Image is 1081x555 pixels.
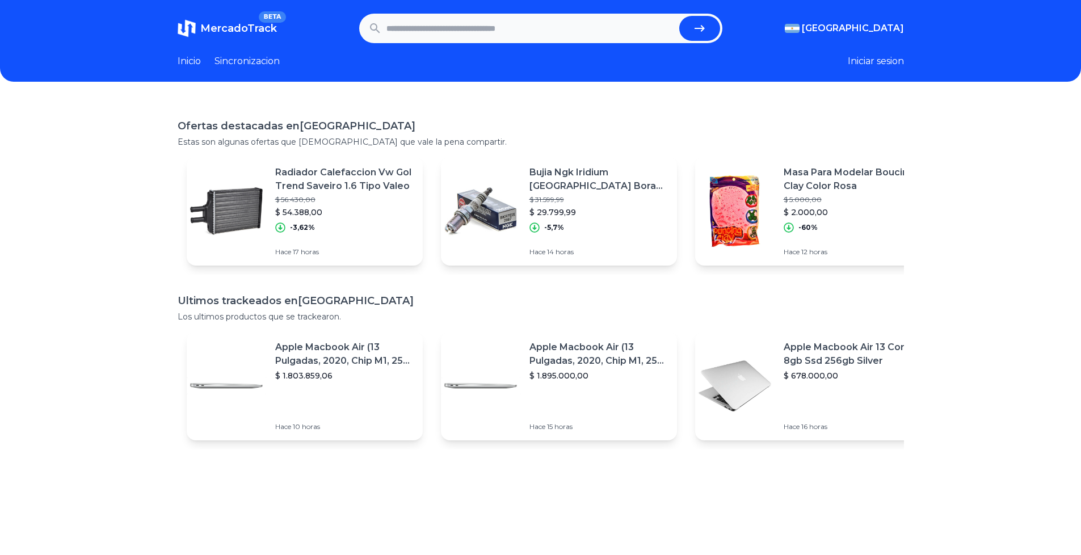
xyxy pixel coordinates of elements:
p: Hace 12 horas [784,247,922,257]
p: -3,62% [290,223,315,232]
p: Apple Macbook Air 13 Core I5 8gb Ssd 256gb Silver [784,340,922,368]
img: Featured image [441,171,520,251]
p: Hace 16 horas [784,422,922,431]
p: Los ultimos productos que se trackearon. [178,311,904,322]
p: Hace 15 horas [529,422,668,431]
p: $ 2.000,00 [784,207,922,218]
a: Featured imageApple Macbook Air 13 Core I5 8gb Ssd 256gb Silver$ 678.000,00Hace 16 horas [695,331,931,440]
p: -5,7% [544,223,564,232]
p: $ 1.895.000,00 [529,370,668,381]
p: Radiador Calefaccion Vw Gol Trend Saveiro 1.6 Tipo Valeo [275,166,414,193]
p: $ 678.000,00 [784,370,922,381]
h1: Ultimos trackeados en [GEOGRAPHIC_DATA] [178,293,904,309]
p: Hace 17 horas [275,247,414,257]
p: $ 31.599,99 [529,195,668,204]
a: Featured imageRadiador Calefaccion Vw Gol Trend Saveiro 1.6 Tipo Valeo$ 56.430,00$ 54.388,00-3,62... [187,157,423,266]
span: MercadoTrack [200,22,277,35]
span: [GEOGRAPHIC_DATA] [802,22,904,35]
p: Masa Para Modelar Boucing Clay Color Rosa [784,166,922,193]
a: Featured imageApple Macbook Air (13 Pulgadas, 2020, Chip M1, 256 Gb De Ssd, 8 Gb De Ram) - Plata$... [441,331,677,440]
p: Hace 14 horas [529,247,668,257]
p: $ 54.388,00 [275,207,414,218]
p: $ 5.000,00 [784,195,922,204]
img: Featured image [187,171,266,251]
img: Featured image [695,346,775,426]
img: Featured image [695,171,775,251]
p: -60% [798,223,818,232]
p: Bujia Ngk Iridium [GEOGRAPHIC_DATA] Bora Golf Seat Competición Grado 7 [529,166,668,193]
img: Featured image [441,346,520,426]
img: MercadoTrack [178,19,196,37]
a: Sincronizacion [214,54,280,68]
h1: Ofertas destacadas en [GEOGRAPHIC_DATA] [178,118,904,134]
p: Apple Macbook Air (13 Pulgadas, 2020, Chip M1, 256 Gb De Ssd, 8 Gb De Ram) - Plata [529,340,668,368]
img: Featured image [187,346,266,426]
a: Featured imageMasa Para Modelar Boucing Clay Color Rosa$ 5.000,00$ 2.000,00-60%Hace 12 horas [695,157,931,266]
img: Argentina [785,24,800,33]
a: Featured imageBujia Ngk Iridium [GEOGRAPHIC_DATA] Bora Golf Seat Competición Grado 7$ 31.599,99$ ... [441,157,677,266]
p: Hace 10 horas [275,422,414,431]
a: Featured imageApple Macbook Air (13 Pulgadas, 2020, Chip M1, 256 Gb De Ssd, 8 Gb De Ram) - Plata$... [187,331,423,440]
p: $ 56.430,00 [275,195,414,204]
p: Apple Macbook Air (13 Pulgadas, 2020, Chip M1, 256 Gb De Ssd, 8 Gb De Ram) - Plata [275,340,414,368]
a: Inicio [178,54,201,68]
p: $ 1.803.859,06 [275,370,414,381]
button: [GEOGRAPHIC_DATA] [785,22,904,35]
p: Estas son algunas ofertas que [DEMOGRAPHIC_DATA] que vale la pena compartir. [178,136,904,148]
button: Iniciar sesion [848,54,904,68]
p: $ 29.799,99 [529,207,668,218]
a: MercadoTrackBETA [178,19,277,37]
span: BETA [259,11,285,23]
